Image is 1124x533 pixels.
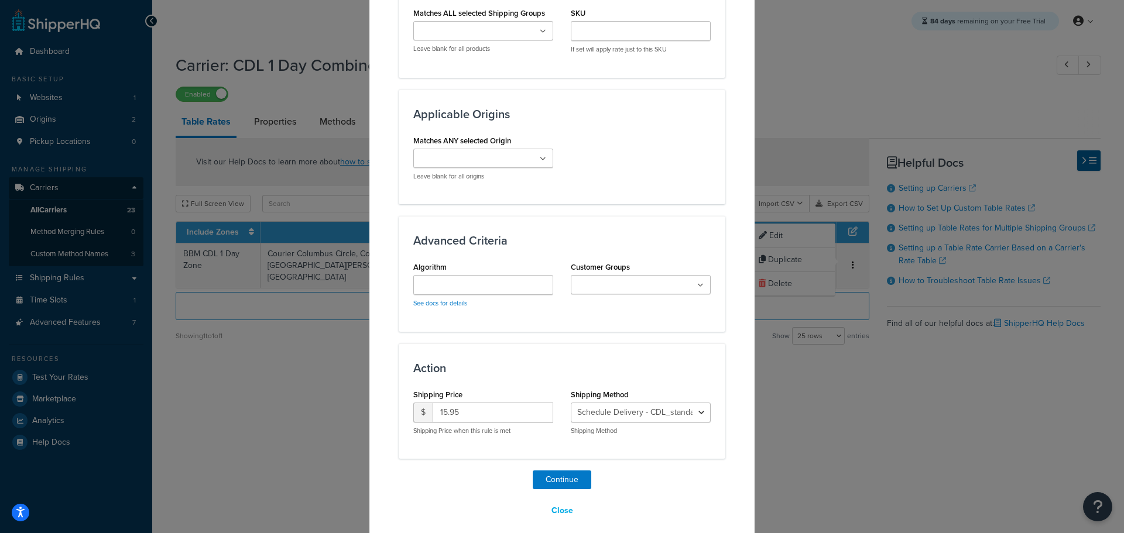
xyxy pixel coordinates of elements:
[413,263,447,271] label: Algorithm
[413,9,545,18] label: Matches ALL selected Shipping Groups
[544,501,581,521] button: Close
[413,427,553,435] p: Shipping Price when this rule is met
[413,298,467,308] a: See docs for details
[413,136,511,145] label: Matches ANY selected Origin
[571,427,711,435] p: Shipping Method
[571,390,629,399] label: Shipping Method
[413,108,711,121] h3: Applicable Origins
[413,390,462,399] label: Shipping Price
[413,44,553,53] p: Leave blank for all products
[413,172,553,181] p: Leave blank for all origins
[413,362,711,374] h3: Action
[571,263,630,271] label: Customer Groups
[413,234,711,247] h3: Advanced Criteria
[571,45,711,54] p: If set will apply rate just to this SKU
[413,403,433,422] span: $
[571,9,585,18] label: SKU
[533,470,591,489] button: Continue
